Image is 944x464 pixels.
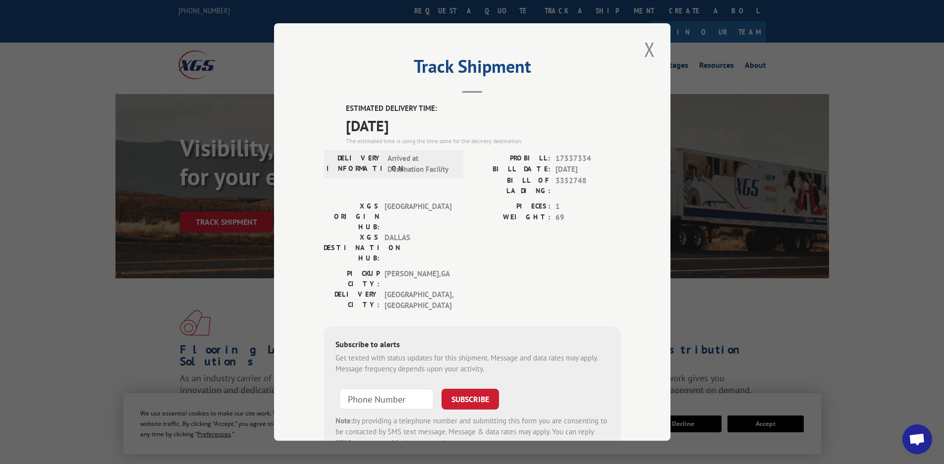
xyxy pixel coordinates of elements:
[472,164,551,175] label: BILL DATE:
[324,201,380,232] label: XGS ORIGIN HUB:
[324,289,380,311] label: DELIVERY CITY:
[641,36,658,63] button: Close modal
[385,268,451,289] span: [PERSON_NAME] , GA
[555,153,621,164] span: 17537334
[327,153,383,175] label: DELIVERY INFORMATION:
[346,103,621,114] label: ESTIMATED DELIVERY TIME:
[385,201,451,232] span: [GEOGRAPHIC_DATA]
[324,268,380,289] label: PICKUP CITY:
[335,415,609,449] div: by providing a telephone number and submitting this form you are consenting to be contacted by SM...
[385,232,451,263] span: DALLAS
[346,136,621,145] div: The estimated time is using the time zone for the delivery destination.
[442,388,499,409] button: SUBSCRIBE
[472,212,551,223] label: WEIGHT:
[324,59,621,78] h2: Track Shipment
[472,175,551,196] label: BILL OF LADING:
[388,153,454,175] span: Arrived at Destination Facility
[555,164,621,175] span: [DATE]
[335,415,353,425] strong: Note:
[335,338,609,352] div: Subscribe to alerts
[472,153,551,164] label: PROBILL:
[385,289,451,311] span: [GEOGRAPHIC_DATA] , [GEOGRAPHIC_DATA]
[902,424,932,454] a: Open chat
[346,114,621,136] span: [DATE]
[339,388,434,409] input: Phone Number
[335,352,609,374] div: Get texted with status updates for this shipment. Message and data rates may apply. Message frequ...
[555,201,621,212] span: 1
[555,212,621,223] span: 69
[324,232,380,263] label: XGS DESTINATION HUB:
[472,201,551,212] label: PIECES:
[555,175,621,196] span: 3352748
